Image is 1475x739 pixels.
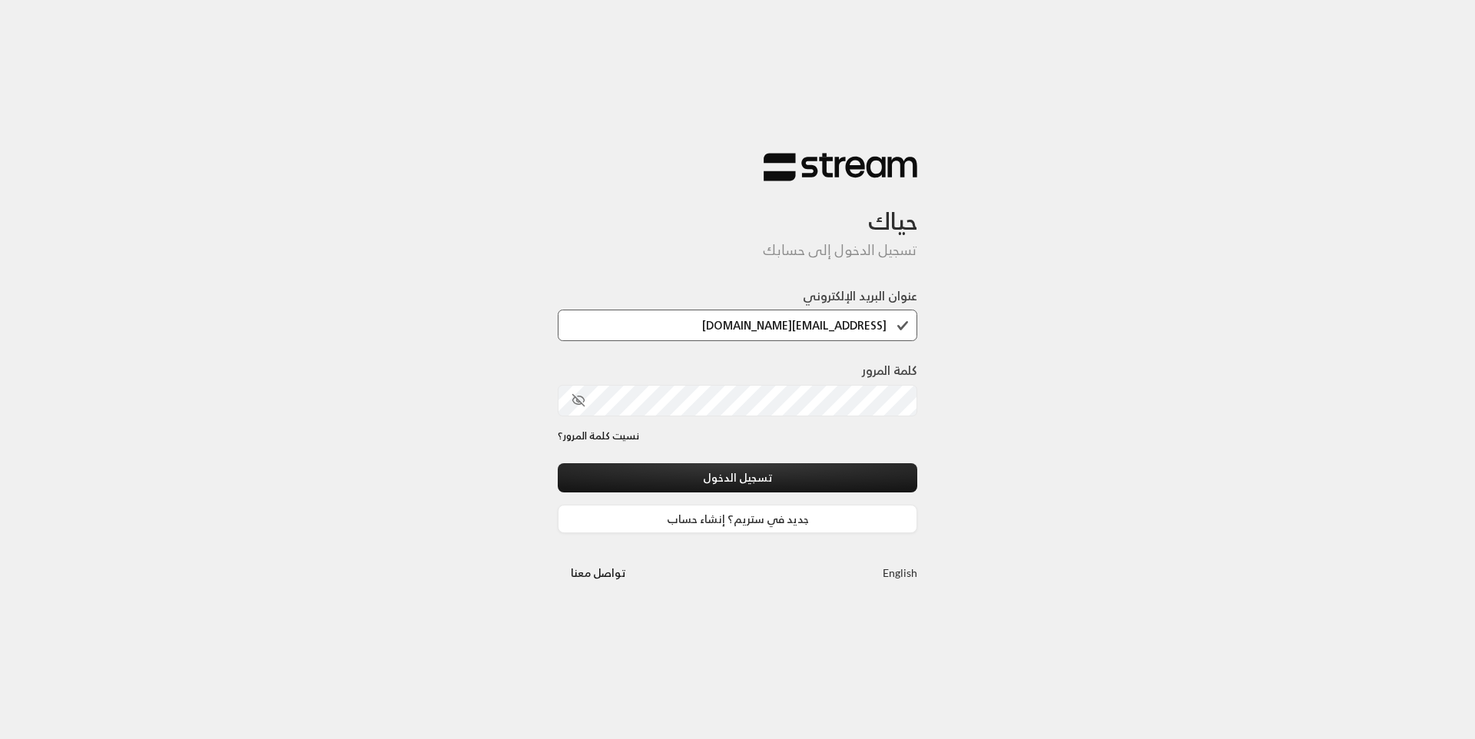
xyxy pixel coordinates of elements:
[558,505,917,533] a: جديد في ستريم؟ إنشاء حساب
[565,387,592,413] button: toggle password visibility
[558,182,917,235] h3: حياك
[764,152,917,182] img: Stream Logo
[558,242,917,259] h5: تسجيل الدخول إلى حسابك
[803,287,917,305] label: عنوان البريد الإلكتروني
[558,310,917,341] input: اكتب بريدك الإلكتروني هنا
[558,429,639,444] a: نسيت كلمة المرور؟
[558,463,917,492] button: تسجيل الدخول
[862,361,917,379] label: كلمة المرور
[558,558,638,587] button: تواصل معنا
[883,558,917,587] a: English
[558,563,638,582] a: تواصل معنا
